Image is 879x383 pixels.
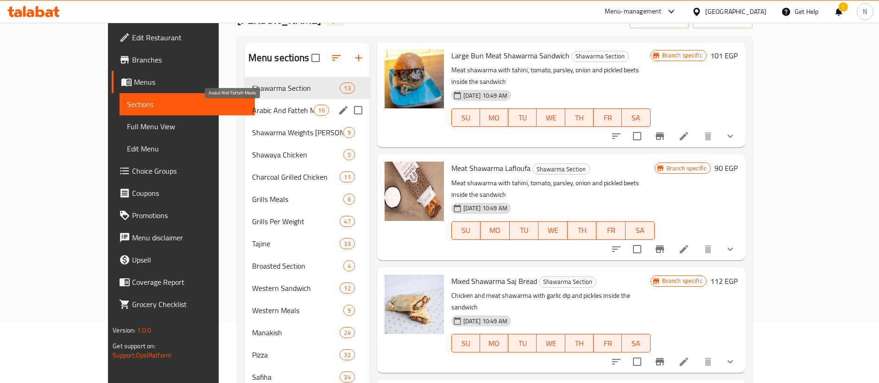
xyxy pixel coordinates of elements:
[252,127,343,138] div: Shawarma Weights Per Kilo
[248,51,310,65] h2: Menu sections
[132,165,247,176] span: Choice Groups
[348,47,370,69] button: Add section
[451,274,537,288] span: Mixed Shawarma Saj Bread
[120,138,255,160] a: Edit Menu
[336,103,350,117] button: edit
[572,51,628,62] span: Shawarma Section
[697,351,719,373] button: delete
[451,49,569,63] span: Large Bun Meat Shawarma Sandwich
[663,164,710,173] span: Branch specific
[725,244,736,255] svg: Show Choices
[344,128,354,137] span: 9
[705,6,766,17] div: [GEOGRAPHIC_DATA]
[605,125,627,147] button: sort-choices
[120,93,255,115] a: Sections
[245,144,370,166] div: Shawaya Chicken5
[314,106,328,115] span: 16
[678,244,689,255] a: Edit menu item
[127,99,247,110] span: Sections
[455,111,476,125] span: SU
[512,337,533,350] span: TU
[252,238,340,249] span: Tajine
[252,260,343,271] span: Broasted Section
[596,221,626,240] button: FR
[132,188,247,199] span: Coupons
[112,26,255,49] a: Edit Restaurant
[343,149,355,160] div: items
[600,224,622,237] span: FR
[245,232,370,255] div: Tajine33
[132,32,247,43] span: Edit Restaurant
[245,121,370,144] div: Shawarma Weights [PERSON_NAME]9
[451,64,651,88] p: Meat shawarma with tahini, tomato, parsley, onion and pickled beets inside the sandwich
[569,337,590,350] span: TH
[533,164,589,175] span: Shawarma Section
[622,108,650,127] button: SA
[252,82,340,94] div: Shawarma Section
[480,108,508,127] button: MO
[538,221,568,240] button: WE
[112,182,255,204] a: Coupons
[306,48,325,68] span: Select all sections
[513,224,535,237] span: TU
[460,317,511,326] span: [DATE] 10:49 AM
[112,71,255,93] a: Menus
[325,47,348,69] span: Sort sections
[649,351,671,373] button: Branch-specific-item
[340,283,354,294] div: items
[539,276,596,287] span: Shawarma Section
[245,255,370,277] div: Broasted Section4
[626,221,655,240] button: SA
[343,305,355,316] div: items
[658,51,706,60] span: Branch specific
[622,334,650,352] button: SA
[112,49,255,71] a: Branches
[344,195,354,204] span: 6
[113,324,135,336] span: Version:
[451,177,655,201] p: Meat shawarma with tahini, tomato, parsley, onion and pickled beets inside the sandwich
[700,14,745,25] span: export
[245,321,370,344] div: Manakish24
[649,238,671,260] button: Branch-specific-item
[340,327,354,338] div: items
[132,299,247,310] span: Grocery Checklist
[340,351,354,359] span: 32
[605,351,627,373] button: sort-choices
[508,334,537,352] button: TU
[542,224,564,237] span: WE
[340,371,354,383] div: items
[719,351,741,373] button: show more
[132,276,247,288] span: Coverage Report
[537,334,565,352] button: WE
[481,221,510,240] button: MO
[344,262,354,270] span: 4
[484,337,505,350] span: MO
[340,216,354,227] div: items
[252,283,340,294] span: Western Sandwich
[245,166,370,188] div: Charcoal Grilled Chicken11
[340,171,354,182] div: items
[697,125,719,147] button: delete
[252,149,343,160] span: Shawaya Chicken
[594,108,622,127] button: FR
[627,126,647,146] span: Select to update
[113,340,155,352] span: Get support on:
[455,224,477,237] span: SU
[245,77,370,99] div: Shawarma Section13
[132,210,247,221] span: Promotions
[385,49,444,108] img: Large Bun Meat Shawarma Sandwich
[678,356,689,367] a: Edit menu item
[565,334,594,352] button: TH
[252,305,343,316] span: Western Meals
[460,91,511,100] span: [DATE] 10:49 AM
[649,125,671,147] button: Branch-specific-item
[252,105,314,116] span: Arabic And Fatteh Meals
[252,371,340,383] span: Safiha
[537,108,565,127] button: WE
[343,194,355,205] div: items
[252,171,340,182] div: Charcoal Grilled Chicken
